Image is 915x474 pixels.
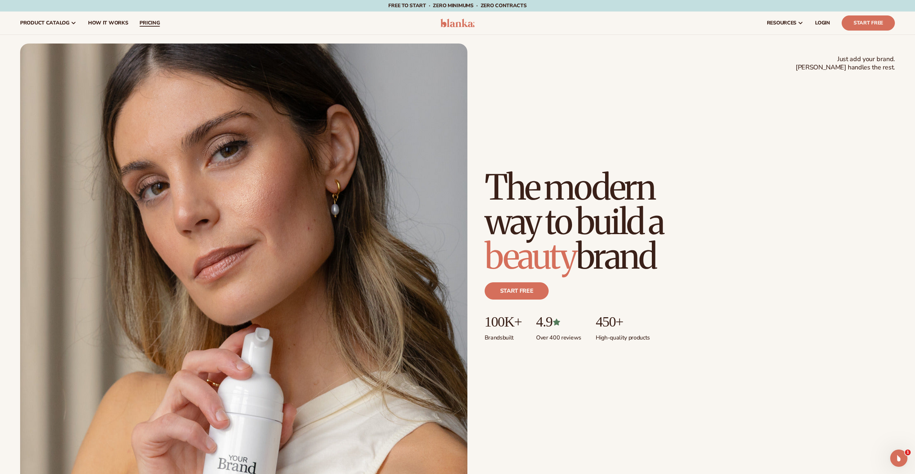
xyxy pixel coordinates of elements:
p: Over 400 reviews [536,330,581,342]
span: LOGIN [815,20,830,26]
p: High-quality products [596,330,650,342]
a: LOGIN [809,12,836,35]
a: Start Free [842,15,895,31]
span: pricing [139,20,160,26]
span: product catalog [20,20,69,26]
h1: The modern way to build a brand [485,170,715,274]
p: 450+ [596,314,650,330]
p: Brands built [485,330,522,342]
span: 1 [905,450,911,455]
a: pricing [134,12,165,35]
span: How It Works [88,20,128,26]
span: resources [767,20,796,26]
iframe: Intercom live chat [890,450,907,467]
span: Free to start · ZERO minimums · ZERO contracts [388,2,526,9]
span: beauty [485,235,576,278]
a: product catalog [14,12,82,35]
a: resources [761,12,809,35]
span: Just add your brand. [PERSON_NAME] handles the rest. [796,55,895,72]
p: 100K+ [485,314,522,330]
p: 4.9 [536,314,581,330]
a: How It Works [82,12,134,35]
img: logo [440,19,475,27]
a: Start free [485,282,549,300]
